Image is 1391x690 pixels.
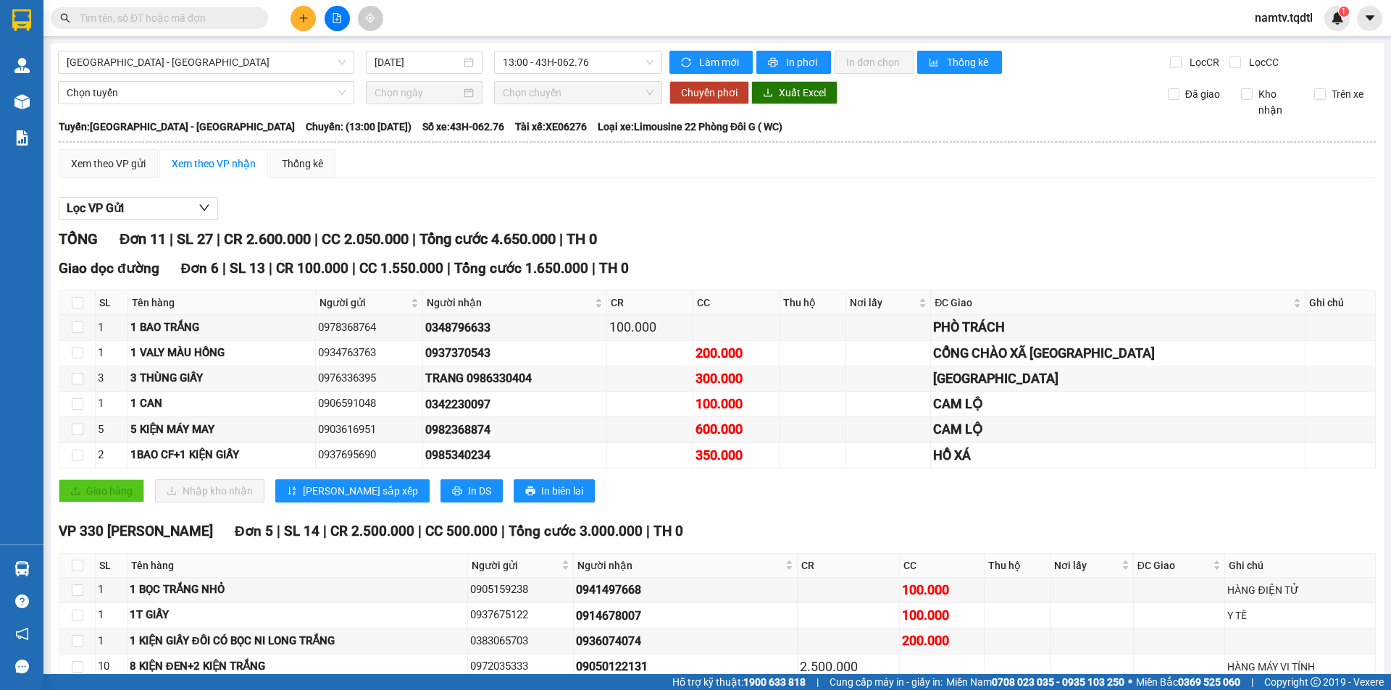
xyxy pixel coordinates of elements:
[440,479,503,502] button: printerIn DS
[59,197,218,220] button: Lọc VP Gửi
[318,421,420,439] div: 0903616951
[224,230,311,248] span: CR 2.600.000
[425,395,604,413] div: 0342230097
[1054,558,1119,573] span: Nơi lấy
[607,291,693,315] th: CR
[291,6,316,31] button: plus
[933,369,1302,389] div: [GEOGRAPHIC_DATA]
[503,51,653,73] span: 13:00 - 43H-062.76
[763,88,773,99] span: download
[128,291,316,315] th: Tên hàng
[743,676,806,688] strong: 1900 633 818
[98,658,125,676] div: 10
[98,581,125,599] div: 1
[1227,659,1373,675] div: HÀNG MÁY VI TÍNH
[306,119,412,135] span: Chuyến: (13:00 [DATE])
[60,13,70,23] span: search
[425,421,604,439] div: 0982368874
[1137,558,1211,573] span: ĐC Giao
[98,395,125,413] div: 1
[1357,6,1382,31] button: caret-down
[902,631,982,651] div: 200.000
[318,345,420,362] div: 0934763763
[120,230,166,248] span: Đơn 11
[1326,86,1369,102] span: Trên xe
[98,607,125,624] div: 1
[98,633,125,650] div: 1
[835,51,914,74] button: In đơn chọn
[768,57,780,69] span: printer
[59,121,295,132] b: Tuyến: [GEOGRAPHIC_DATA] - [GEOGRAPHIC_DATA]
[269,260,272,277] span: |
[282,156,323,172] div: Thống kê
[230,260,265,277] span: SL 13
[1225,554,1376,578] th: Ghi chú
[425,319,604,337] div: 0348796633
[181,260,220,277] span: Đơn 6
[155,479,264,502] button: downloadNhập kho nhận
[319,295,408,311] span: Người gửi
[800,657,897,677] div: 2.500.000
[501,523,505,539] span: |
[170,230,173,248] span: |
[780,291,846,315] th: Thu hộ
[1227,582,1373,598] div: HÀNG ĐIỆN TỬ
[695,445,777,466] div: 350.000
[1128,679,1132,685] span: ⚪️
[318,370,420,387] div: 0976336395
[14,94,30,109] img: warehouse-icon
[352,260,356,277] span: |
[541,483,583,499] span: In biên lai
[287,486,297,497] span: sort-ascending
[559,230,563,248] span: |
[669,81,749,104] button: Chuyển phơi
[1184,54,1221,70] span: Lọc CR
[375,85,461,101] input: Chọn ngày
[222,260,226,277] span: |
[933,343,1302,363] div: CỔNG CHÀO XÃ [GEOGRAPHIC_DATA]
[681,57,693,69] span: sync
[67,82,346,104] span: Chọn tuyến
[422,119,504,135] span: Số xe: 43H-062.76
[946,674,1124,690] span: Miền Nam
[59,523,213,539] span: VP 330 [PERSON_NAME]
[947,54,990,70] span: Thống kê
[1136,674,1240,690] span: Miền Bắc
[67,51,346,73] span: Sài Gòn - Quảng Trị
[59,479,144,502] button: uploadGiao hàng
[669,51,753,74] button: syncLàm mới
[425,369,604,387] div: TRANG 0986330404
[933,445,1302,466] div: HỒ XÁ
[933,317,1302,337] div: PHÒ TRÁCH
[15,627,29,641] span: notification
[14,561,30,576] img: warehouse-icon
[515,119,587,135] span: Tài xế: XE06276
[425,523,498,539] span: CC 500.000
[695,419,777,439] div: 600.000
[756,51,831,74] button: printerIn phơi
[902,580,982,600] div: 100.000
[130,319,313,337] div: 1 BAO TRẮNG
[318,319,420,337] div: 0978368764
[1243,9,1324,27] span: namtv.tqdtl
[1341,7,1346,17] span: 1
[14,58,30,73] img: warehouse-icon
[1253,86,1303,118] span: Kho nhận
[786,54,819,70] span: In phơi
[12,9,31,31] img: logo-vxr
[330,523,414,539] span: CR 2.500.000
[303,483,418,499] span: [PERSON_NAME] sắp xếp
[902,605,982,626] div: 100.000
[425,344,604,362] div: 0937370543
[917,51,1002,74] button: bar-chartThống kê
[567,230,597,248] span: TH 0
[576,581,795,599] div: 0941497668
[447,260,451,277] span: |
[514,479,595,502] button: printerIn biên lai
[454,260,588,277] span: Tổng cước 1.650.000
[98,370,125,387] div: 3
[323,523,327,539] span: |
[14,130,30,146] img: solution-icon
[470,581,571,599] div: 0905159238
[1363,12,1377,25] span: caret-down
